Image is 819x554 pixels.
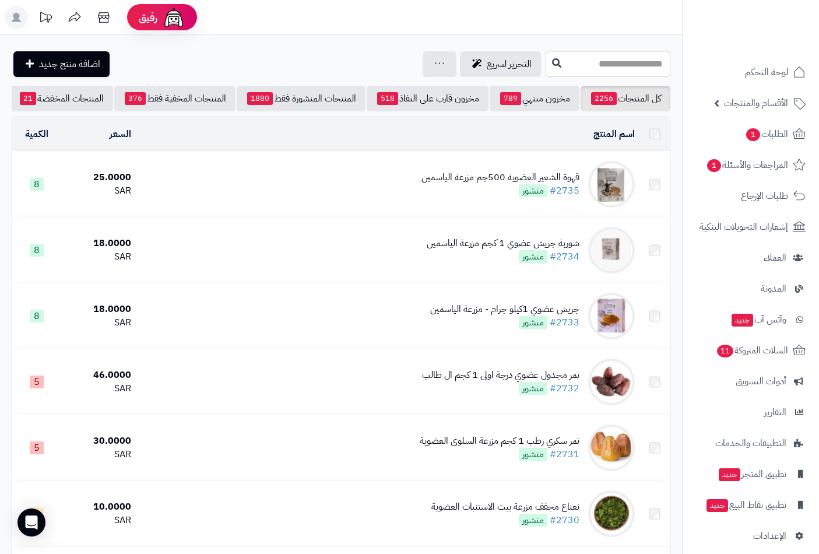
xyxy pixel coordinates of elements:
[500,92,521,105] span: 789
[588,425,635,471] img: تمر سكري رطب 1 كجم مزرعة السلوى العضوية
[715,435,786,451] span: التطبيقات والخدمات
[9,86,113,111] a: المنتجات المخفضة21
[732,314,753,327] span: جديد
[588,293,635,339] img: جريش عضوي 1كيلو جرام - مزرعة الياسمين
[745,64,788,80] span: لوحة التحكم
[690,429,812,457] a: التطبيقات والخدمات
[125,92,146,105] span: 376
[427,237,579,250] div: شوربة جريش عضوي 1 كجم مزرعة الياسمين
[65,316,131,329] div: SAR
[690,367,812,395] a: أدوات التسويق
[690,491,812,519] a: تطبيق نقاط البيعجديد
[706,499,728,512] span: جديد
[705,497,786,513] span: تطبيق نقاط البيع
[490,86,579,111] a: مخزون منتهي789
[588,490,635,537] img: نعناع مجفف مزرعة بيت الاستنبات العضوية
[690,182,812,210] a: طلبات الإرجاع
[588,359,635,405] img: تمر مجدول عضوي درجة اولى 1 كجم ال طالب
[730,311,786,328] span: وآتس آب
[591,92,617,105] span: 2256
[550,381,579,395] a: #2732
[421,171,579,184] div: قهوة الشعير العضوية 500جم مزرعة الياسمين
[65,237,131,250] div: 18.0000
[65,171,131,184] div: 25.0000
[430,303,579,316] div: جريش عضوي 1كيلو جرام - مزرعة الياسمين
[745,126,788,142] span: الطلبات
[719,468,740,481] span: جديد
[65,184,131,198] div: SAR
[764,250,786,266] span: العملاء
[30,178,44,191] span: 8
[431,500,579,514] div: نعناع مجفف مزرعة بيت الاستنبات العضوية
[519,316,547,329] span: منشور
[30,376,44,388] span: 5
[30,244,44,257] span: 8
[706,157,788,173] span: المراجعات والأسئلة
[377,92,398,105] span: 518
[593,127,635,141] a: اسم المنتج
[30,441,44,454] span: 5
[519,514,547,527] span: منشور
[25,127,48,141] a: الكمية
[550,315,579,329] a: #2733
[422,369,579,382] div: تمر مجدول عضوي درجة اولى 1 كجم ال طالب
[690,398,812,426] a: التقارير
[39,57,100,71] span: اضافة منتج جديد
[65,448,131,461] div: SAR
[746,128,760,141] span: 1
[690,275,812,303] a: المدونة
[690,151,812,179] a: المراجعات والأسئلة1
[588,161,635,208] img: قهوة الشعير العضوية 500جم مزرعة الياسمين
[716,342,788,359] span: السلات المتروكة
[764,404,786,420] span: التقارير
[707,159,721,172] span: 1
[162,6,185,29] img: ai-face.png
[588,227,635,274] img: شوربة جريش عضوي 1 كجم مزرعة الياسمين
[65,514,131,527] div: SAR
[753,528,786,544] span: الإعدادات
[761,280,786,297] span: المدونة
[519,250,547,263] span: منشور
[519,448,547,461] span: منشور
[247,92,273,105] span: 1880
[718,466,786,482] span: تطبيق المتجر
[65,369,131,382] div: 46.0000
[690,244,812,272] a: العملاء
[139,10,157,24] span: رفيق
[550,250,579,264] a: #2734
[690,336,812,364] a: السلات المتروكة11
[717,345,733,357] span: 11
[690,522,812,550] a: الإعدادات
[110,127,131,141] a: السعر
[460,51,541,77] a: التحرير لسريع
[519,184,547,197] span: منشور
[30,310,44,322] span: 8
[550,184,579,198] a: #2735
[65,303,131,316] div: 18.0000
[13,51,110,77] a: اضافة منتج جديد
[690,306,812,334] a: وآتس آبجديد
[420,434,579,448] div: تمر سكري رطب 1 كجم مزرعة السلوى العضوية
[736,373,786,390] span: أدوات التسويق
[724,95,788,111] span: الأقسام والمنتجات
[690,58,812,86] a: لوحة التحكم
[487,57,532,71] span: التحرير لسريع
[30,507,44,520] span: 0
[581,86,670,111] a: كل المنتجات2256
[741,188,788,204] span: طلبات الإرجاع
[550,447,579,461] a: #2731
[17,509,45,537] div: Open Intercom Messenger
[31,6,60,32] a: تحديثات المنصة
[367,86,488,111] a: مخزون قارب على النفاذ518
[690,460,812,488] a: تطبيق المتجرجديد
[20,92,36,105] span: 21
[65,434,131,448] div: 30.0000
[700,219,788,235] span: إشعارات التحويلات البنكية
[65,500,131,514] div: 10.0000
[690,213,812,241] a: إشعارات التحويلات البنكية
[690,120,812,148] a: الطلبات1
[237,86,365,111] a: المنتجات المنشورة فقط1880
[519,382,547,395] span: منشور
[550,513,579,527] a: #2730
[65,250,131,264] div: SAR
